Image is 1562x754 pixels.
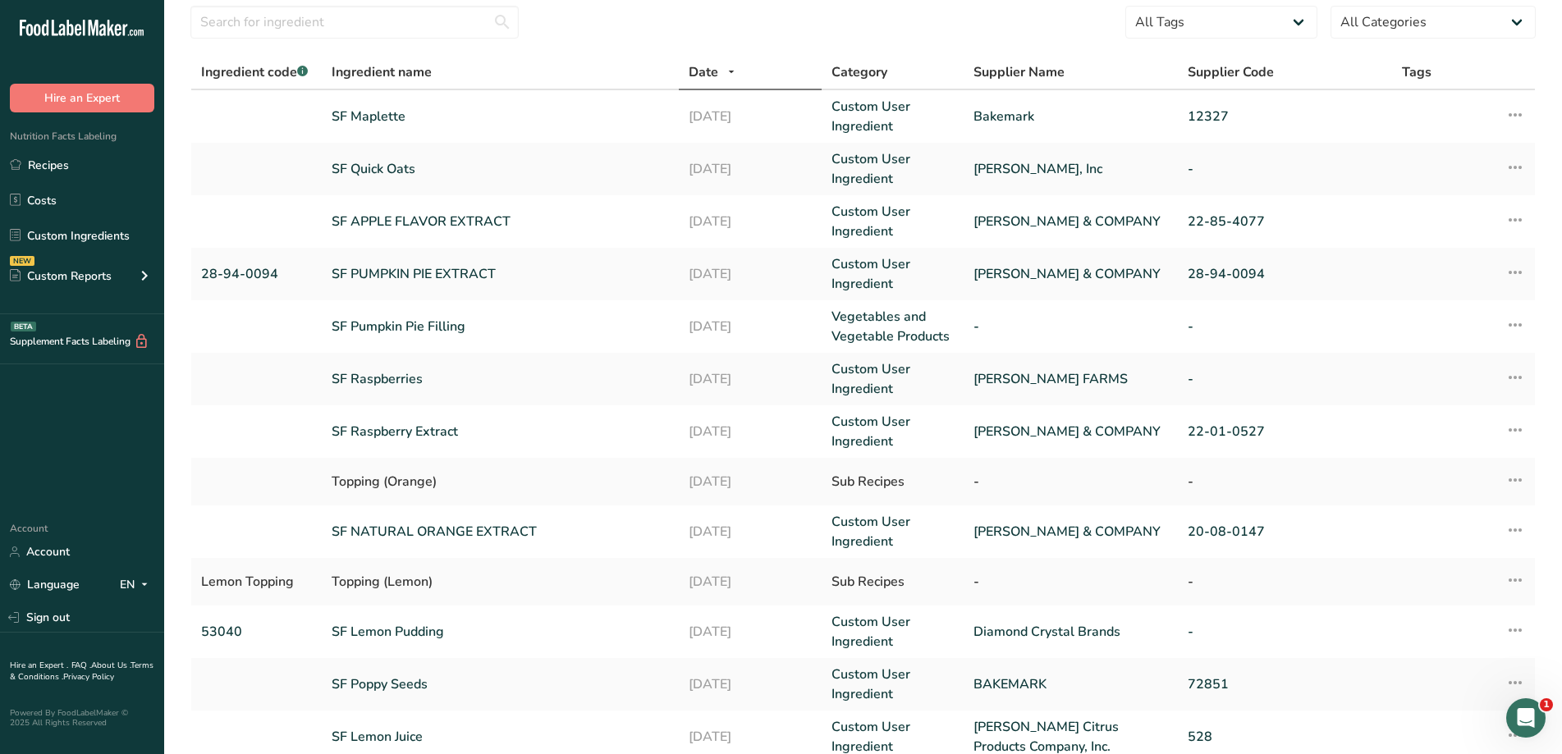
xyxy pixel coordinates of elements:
a: FAQ . [71,660,91,671]
a: Custom User Ingredient [831,149,955,189]
div: Custom Reports [10,267,112,285]
a: 20-08-0147 [1188,522,1382,542]
span: Messages from the team will be shown here [38,308,291,325]
a: [DATE] [689,212,812,231]
a: [DATE] [689,107,812,126]
a: 28-94-0094 [201,264,312,284]
a: [DATE] [689,317,812,336]
div: Powered By FoodLabelMaker © 2025 All Rights Reserved [10,708,154,728]
a: 528 [1188,727,1382,747]
a: Terms & Conditions . [10,660,153,683]
a: [PERSON_NAME] & COMPANY [973,422,1168,441]
h1: Messages [121,7,210,35]
div: - [1188,572,1382,592]
div: Sub Recipes [831,472,955,491]
a: [PERSON_NAME] FARMS [973,369,1168,389]
button: News [246,512,328,578]
span: Category [831,62,887,82]
div: Topping (Orange) [332,472,669,491]
a: SF Lemon Pudding [332,622,669,642]
div: NEW [10,256,34,266]
a: SF APPLE FLAVOR EXTRACT [332,212,669,231]
a: 12327 [1188,107,1382,126]
a: Custom User Ingredient [831,97,955,136]
a: Custom User Ingredient [831,612,955,651]
a: [PERSON_NAME] & COMPANY [973,264,1168,284]
div: Close [288,7,318,36]
input: Search for ingredient [190,6,519,39]
div: BETA [11,322,36,331]
a: [DATE] [689,522,812,542]
a: SF Raspberry Extract [332,422,669,441]
a: [DATE] [689,422,812,441]
div: Topping (Lemon) [332,572,669,592]
span: News [272,553,303,564]
a: SF Maplette [332,107,669,126]
a: [DATE] [689,264,812,284]
a: [DATE] [689,159,812,179]
button: Hire an Expert [10,84,154,112]
span: Date [689,62,718,82]
span: Home [24,553,57,564]
a: 72851 [1188,674,1382,694]
a: SF Pumpkin Pie Filling [332,317,669,336]
a: 22-85-4077 [1188,212,1382,231]
span: Supplier Code [1188,62,1274,82]
button: Messages [82,512,164,578]
h2: No messages [109,272,219,292]
span: Help [192,553,218,564]
a: Custom User Ingredient [831,202,955,241]
a: [DATE] [689,727,812,747]
span: Messages [91,553,154,564]
a: - [1188,159,1382,179]
a: SF NATURAL ORANGE EXTRACT [332,522,669,542]
a: Diamond Crystal Brands [973,622,1168,642]
div: Sub Recipes [831,572,955,592]
a: 22-01-0527 [1188,422,1382,441]
a: Bakemark [973,107,1168,126]
a: - [973,317,1168,336]
a: About Us . [91,660,131,671]
span: 1 [1540,698,1553,711]
a: [PERSON_NAME], Inc [973,159,1168,179]
div: [DATE] [689,472,812,491]
span: Ingredient code [201,63,308,81]
a: [PERSON_NAME] & COMPANY [973,522,1168,542]
span: Supplier Name [973,62,1065,82]
div: [DATE] [689,572,812,592]
a: Hire an Expert . [10,660,68,671]
a: - [1188,369,1382,389]
a: Language [10,570,80,599]
iframe: Intercom live chat [1506,698,1546,738]
a: SF PUMPKIN PIE EXTRACT [332,264,669,284]
a: [DATE] [689,674,812,694]
div: - [1188,472,1382,491]
a: Custom User Ingredient [831,254,955,294]
a: [DATE] [689,369,812,389]
a: [PERSON_NAME] & COMPANY [973,212,1168,231]
a: BAKEMARK [973,674,1168,694]
button: Help [164,512,246,578]
button: Send us a message [76,462,253,495]
a: - [1188,622,1382,642]
span: Ingredient name [332,62,432,82]
a: SF Quick Oats [332,159,669,179]
div: - [973,472,1168,491]
a: - [1188,317,1382,336]
span: Tags [1402,62,1431,82]
div: EN [120,575,154,595]
div: - [973,572,1168,592]
a: Custom User Ingredient [831,665,955,704]
a: 53040 [201,622,312,642]
a: [DATE] [689,622,812,642]
a: Custom User Ingredient [831,359,955,399]
a: SF Poppy Seeds [332,674,669,694]
a: 28-94-0094 [1188,264,1382,284]
a: Custom User Ingredient [831,412,955,451]
a: SF Lemon Juice [332,727,669,747]
div: Lemon Topping [201,572,312,592]
a: SF Raspberries [332,369,669,389]
a: Privacy Policy [63,671,114,683]
a: Vegetables and Vegetable Products [831,307,955,346]
a: Custom User Ingredient [831,512,955,551]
